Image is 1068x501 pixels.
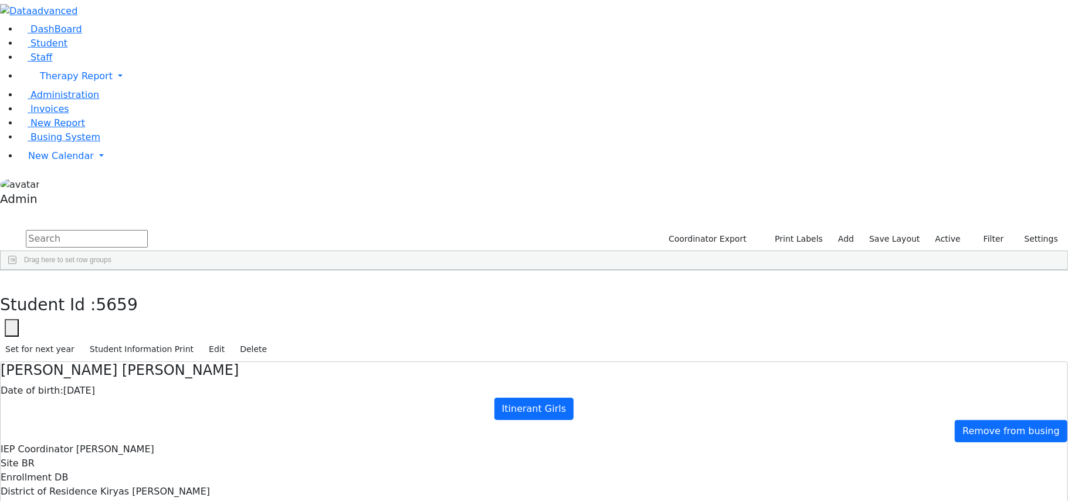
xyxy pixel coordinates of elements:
label: Date of birth: [1,384,63,398]
a: Staff [19,52,52,63]
span: Drag here to set row groups [24,256,111,264]
span: BR [22,458,35,469]
span: DashBoard [30,23,82,35]
a: Add [833,230,859,248]
button: Delete [235,340,272,358]
a: New Report [19,117,85,128]
label: Site [1,456,19,470]
a: Invoices [19,103,69,114]
a: New Calendar [19,144,1068,168]
span: Administration [30,89,99,100]
a: Busing System [19,131,100,143]
span: Remove from busing [962,425,1060,436]
a: Itinerant Girls [494,398,574,420]
button: Edit [204,340,230,358]
span: Therapy Report [40,70,113,82]
button: Student Information Print [84,340,199,358]
label: Enrollment [1,470,52,485]
span: DB [55,472,68,483]
span: Staff [30,52,52,63]
label: District of Residence [1,485,97,499]
span: Busing System [30,131,100,143]
h4: [PERSON_NAME] [PERSON_NAME] [1,362,1067,379]
span: [PERSON_NAME] [76,444,154,455]
button: Save Layout [864,230,925,248]
a: Administration [19,89,99,100]
a: Therapy Report [19,65,1068,88]
div: [DATE] [1,384,1067,398]
a: Student [19,38,67,49]
button: Coordinator Export [661,230,752,248]
span: New Calendar [28,150,94,161]
input: Search [26,230,148,248]
button: Filter [968,230,1009,248]
span: Invoices [30,103,69,114]
label: IEP Coordinator [1,442,73,456]
span: Kiryas [PERSON_NAME] [100,486,210,497]
button: Print Labels [761,230,828,248]
a: Remove from busing [955,420,1067,442]
button: Settings [1009,230,1063,248]
span: New Report [30,117,85,128]
span: 5659 [96,295,138,314]
label: Active [930,230,966,248]
span: Student [30,38,67,49]
a: DashBoard [19,23,82,35]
